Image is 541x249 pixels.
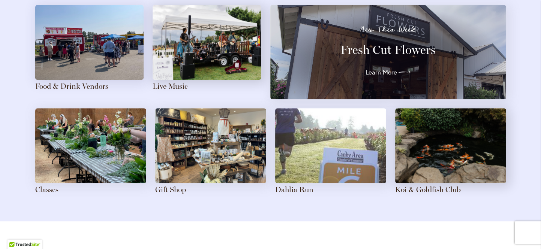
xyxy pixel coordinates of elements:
a: Learn More [366,66,411,78]
a: Dahlia Run [275,185,313,194]
img: Attendees gather around food trucks on a sunny day at the farm [35,5,144,80]
img: A runner passes the mile 6 sign in a field of dahlias [275,108,386,183]
h3: Fresh Cut Flowers [284,42,492,57]
img: Orange and white mottled koi swim in a rock-lined pond [395,108,506,183]
img: A four-person band plays with a field of pink dahlias in the background [153,5,261,80]
img: Blank canvases are set up on long tables in anticipation of an art class [35,108,146,183]
a: Food & Drink Vendors [35,82,108,91]
a: Live Music [153,82,188,91]
img: The dahlias themed gift shop has a feature table in the center, with shelves of local and special... [155,108,266,183]
a: Gift Shop [155,185,186,194]
a: Classes [35,185,58,194]
span: Learn More [366,68,397,77]
p: New This Week [284,26,492,33]
a: Koi & Goldfish Club [395,185,461,194]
